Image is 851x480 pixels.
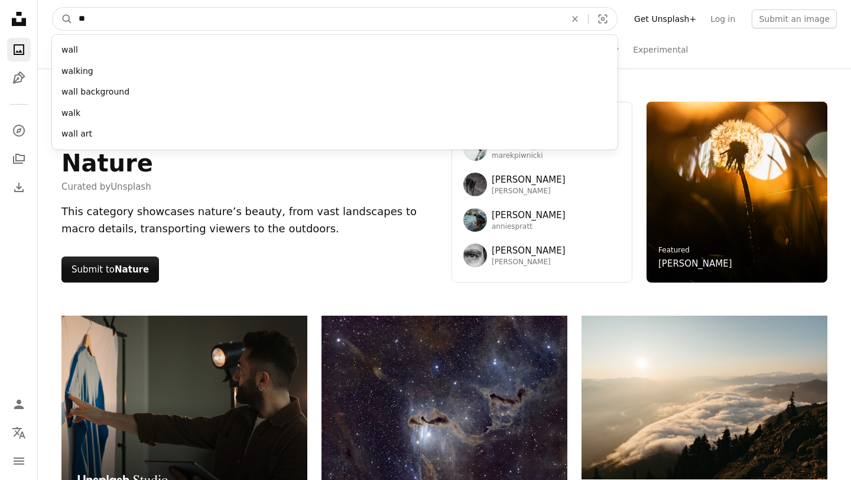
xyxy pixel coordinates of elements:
button: Menu [7,449,31,473]
button: Language [7,421,31,445]
a: Log in / Sign up [7,393,31,416]
strong: Nature [115,264,149,275]
div: walk [52,103,618,124]
button: Visual search [589,8,617,30]
button: Clear [562,8,588,30]
a: Log in [703,9,742,28]
a: Download History [7,176,31,199]
a: Explore [7,119,31,142]
span: [PERSON_NAME] [492,258,566,267]
a: Dark nebula with glowing stars and gas clouds. [321,433,567,443]
div: wall [52,40,618,61]
div: This category showcases nature’s beauty, from vast landscapes to macro details, transporting view... [61,203,437,238]
a: Photos [7,38,31,61]
a: Collections [7,147,31,171]
a: Experimental [633,31,688,69]
a: Get Unsplash+ [627,9,703,28]
span: Curated by [61,180,153,194]
a: Mountains and clouds are illuminated by the setting sun. [582,392,827,403]
a: Avatar of user Francesco Ungaro[PERSON_NAME][PERSON_NAME] [463,244,621,267]
div: walking [52,61,618,82]
a: Avatar of user Marek Piwnicki[PERSON_NAME]marekpiwnicki [463,137,621,161]
img: Avatar of user Annie Spratt [463,208,487,232]
span: marekpiwnicki [492,151,566,161]
a: Illustrations [7,66,31,90]
div: wall art [52,124,618,145]
span: [PERSON_NAME] [492,173,566,187]
a: [PERSON_NAME] [658,257,732,271]
img: Mountains and clouds are illuminated by the setting sun. [582,316,827,479]
span: [PERSON_NAME] [492,208,566,222]
span: [PERSON_NAME] [492,244,566,258]
button: Search Unsplash [53,8,73,30]
img: Avatar of user Francesco Ungaro [463,244,487,267]
span: [PERSON_NAME] [492,187,566,196]
a: Avatar of user Wolfgang Hasselmann[PERSON_NAME][PERSON_NAME] [463,173,621,196]
a: Unsplash [111,181,151,192]
a: Avatar of user Annie Spratt[PERSON_NAME]anniespratt [463,208,621,232]
a: Featured [658,246,690,254]
span: anniespratt [492,222,566,232]
a: Home — Unsplash [7,7,31,33]
h1: Nature [61,149,153,177]
button: Submit toNature [61,257,159,283]
button: Submit an image [752,9,837,28]
img: Avatar of user Wolfgang Hasselmann [463,173,487,196]
div: wall background [52,82,618,103]
form: Find visuals sitewide [52,7,618,31]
